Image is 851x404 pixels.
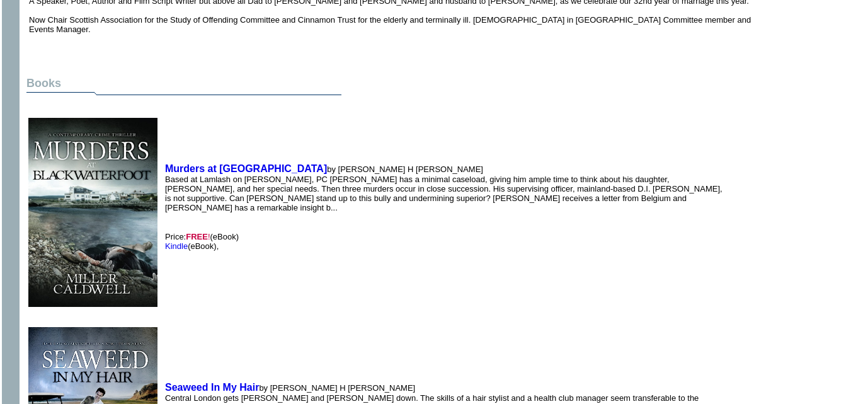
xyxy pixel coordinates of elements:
img: 77489.jpg [28,118,157,307]
img: dividingline.gif [26,90,341,100]
font: by [PERSON_NAME] H [PERSON_NAME] Based at Lamlash on [PERSON_NAME], PC [PERSON_NAME] has a minima... [165,164,722,222]
a: Murders at [GEOGRAPHIC_DATA] [165,163,327,174]
font: ! [186,232,210,241]
a: Seaweed In My Hair [165,382,259,393]
a: Kindle [165,241,188,251]
font: (eBook), [165,241,219,251]
b: FREE [186,232,208,241]
font: (eBook) [165,232,239,251]
font: Price: [165,232,239,251]
b: Books [26,77,61,89]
